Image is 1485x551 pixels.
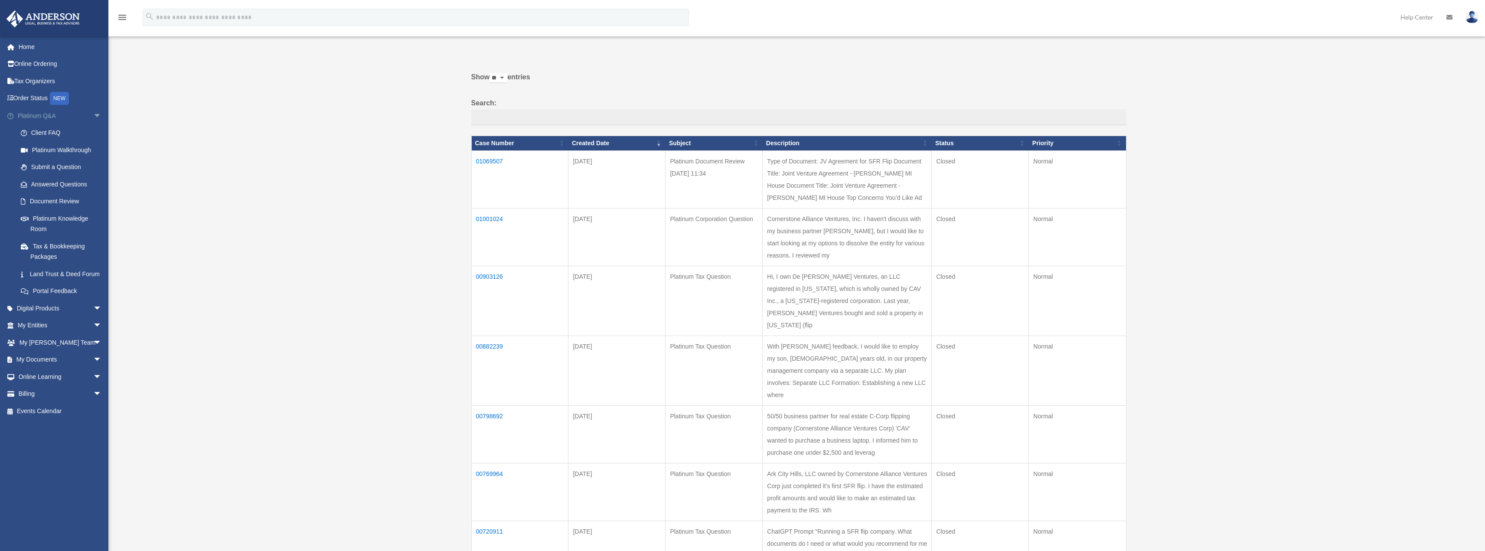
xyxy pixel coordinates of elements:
[471,150,568,208] td: 01069507
[471,208,568,266] td: 01001024
[666,136,763,151] th: Subject: activate to sort column ascending
[932,136,1029,151] th: Status: activate to sort column ascending
[666,266,763,336] td: Platinum Tax Question
[4,10,82,27] img: Anderson Advisors Platinum Portal
[12,210,115,238] a: Platinum Knowledge Room
[1029,150,1126,208] td: Normal
[12,238,115,265] a: Tax & Bookkeeping Packages
[1029,266,1126,336] td: Normal
[1465,11,1478,23] img: User Pic
[568,136,666,151] th: Created Date: activate to sort column ascending
[1029,136,1126,151] th: Priority: activate to sort column ascending
[666,463,763,521] td: Platinum Tax Question
[763,463,932,521] td: Ark City Hills, LLC owned by Cornerstone Alliance Ventures Corp just completed it's first SFR fli...
[6,55,115,73] a: Online Ordering
[117,12,127,23] i: menu
[93,107,111,125] span: arrow_drop_down
[6,72,115,90] a: Tax Organizers
[568,266,666,336] td: [DATE]
[568,405,666,463] td: [DATE]
[763,266,932,336] td: Hi, I own De [PERSON_NAME] Ventures, an LLC registered in [US_STATE], which is wholly owned by CA...
[6,300,115,317] a: Digital Productsarrow_drop_down
[568,463,666,521] td: [DATE]
[6,368,115,385] a: Online Learningarrow_drop_down
[568,150,666,208] td: [DATE]
[1029,463,1126,521] td: Normal
[12,141,115,159] a: Platinum Walkthrough
[932,266,1029,336] td: Closed
[932,336,1029,405] td: Closed
[6,402,115,420] a: Events Calendar
[12,176,111,193] a: Answered Questions
[6,90,115,108] a: Order StatusNEW
[568,336,666,405] td: [DATE]
[763,336,932,405] td: With [PERSON_NAME] feedback, I would like to employ my son, [DEMOGRAPHIC_DATA] years old, in our ...
[93,351,111,369] span: arrow_drop_down
[763,405,932,463] td: 50/50 business partner for real estate C-Corp flipping company (Cornerstone Alliance Ventures Cor...
[666,208,763,266] td: Platinum Corporation Question
[471,336,568,405] td: 00882239
[93,368,111,386] span: arrow_drop_down
[490,73,507,83] select: Showentries
[471,97,1126,126] label: Search:
[12,283,115,300] a: Portal Feedback
[471,405,568,463] td: 00798692
[666,405,763,463] td: Platinum Tax Question
[471,463,568,521] td: 00769964
[6,351,115,368] a: My Documentsarrow_drop_down
[932,150,1029,208] td: Closed
[568,208,666,266] td: [DATE]
[932,405,1029,463] td: Closed
[12,124,115,142] a: Client FAQ
[93,385,111,403] span: arrow_drop_down
[932,208,1029,266] td: Closed
[932,463,1029,521] td: Closed
[117,15,127,23] a: menu
[763,136,932,151] th: Description: activate to sort column ascending
[145,12,154,21] i: search
[471,71,1126,92] label: Show entries
[93,317,111,335] span: arrow_drop_down
[6,334,115,351] a: My [PERSON_NAME] Teamarrow_drop_down
[12,159,115,176] a: Submit a Question
[12,193,115,210] a: Document Review
[666,150,763,208] td: Platinum Document Review [DATE] 11:34
[1029,405,1126,463] td: Normal
[12,265,115,283] a: Land Trust & Deed Forum
[6,107,115,124] a: Platinum Q&Aarrow_drop_down
[763,150,932,208] td: Type of Document: JV Agreement for SFR Flip Document Title: Joint Venture Agreement - [PERSON_NAM...
[50,92,69,105] div: NEW
[763,208,932,266] td: Cornerstone Alliance Ventures, Inc. I haven't discuss with my business partner [PERSON_NAME], but...
[471,136,568,151] th: Case Number: activate to sort column ascending
[6,385,115,403] a: Billingarrow_drop_down
[471,109,1126,126] input: Search:
[666,336,763,405] td: Platinum Tax Question
[93,334,111,352] span: arrow_drop_down
[6,317,115,334] a: My Entitiesarrow_drop_down
[93,300,111,317] span: arrow_drop_down
[471,266,568,336] td: 00903126
[1029,336,1126,405] td: Normal
[1029,208,1126,266] td: Normal
[6,38,115,55] a: Home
